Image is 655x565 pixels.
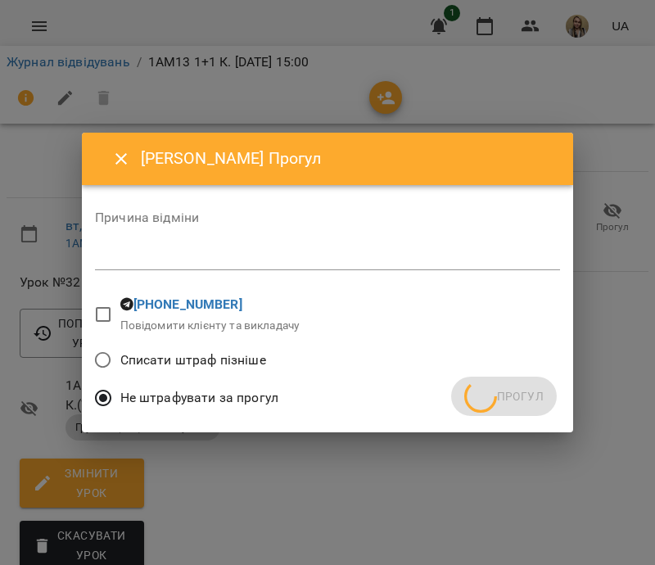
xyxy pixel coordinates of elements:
p: Повідомити клієнту та викладачу [120,318,300,334]
a: [PHONE_NUMBER] [133,296,242,312]
label: Причина відміни [95,211,560,224]
h6: [PERSON_NAME] Прогул [141,146,553,171]
span: Не штрафувати за прогул [120,388,278,408]
button: Close [102,139,141,179]
span: Списати штраф пізніше [120,350,266,370]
